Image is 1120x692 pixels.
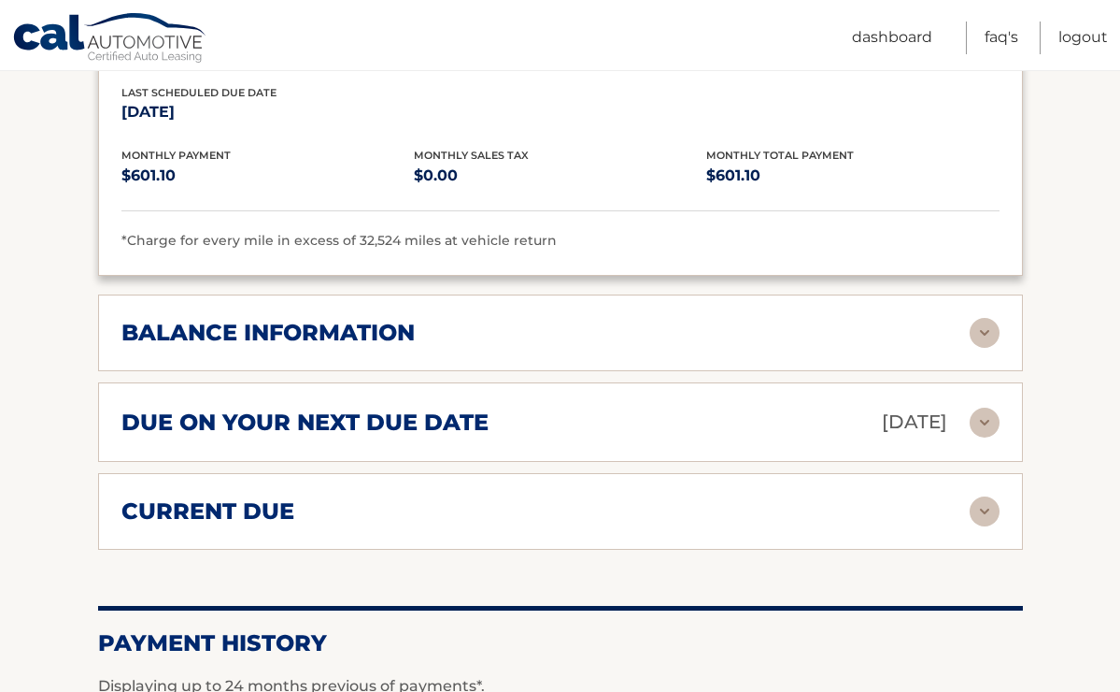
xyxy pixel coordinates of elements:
[98,629,1023,657] h2: Payment History
[1058,22,1108,54] a: Logout
[882,406,947,439] p: [DATE]
[121,497,294,526] h2: current due
[121,232,557,249] span: *Charge for every mile in excess of 32,524 miles at vehicle return
[970,497,999,526] img: accordion-rest.svg
[706,163,999,189] p: $601.10
[121,163,414,189] p: $601.10
[121,86,276,99] span: Last Scheduled Due Date
[414,163,706,189] p: $0.00
[970,408,999,438] img: accordion-rest.svg
[706,149,854,162] span: Monthly Total Payment
[414,149,529,162] span: Monthly Sales Tax
[121,319,415,347] h2: balance information
[852,22,932,54] a: Dashboard
[121,409,489,437] h2: due on your next due date
[985,22,1018,54] a: FAQ's
[12,12,208,66] a: Cal Automotive
[970,318,999,348] img: accordion-rest.svg
[121,99,414,125] p: [DATE]
[121,149,231,162] span: Monthly Payment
